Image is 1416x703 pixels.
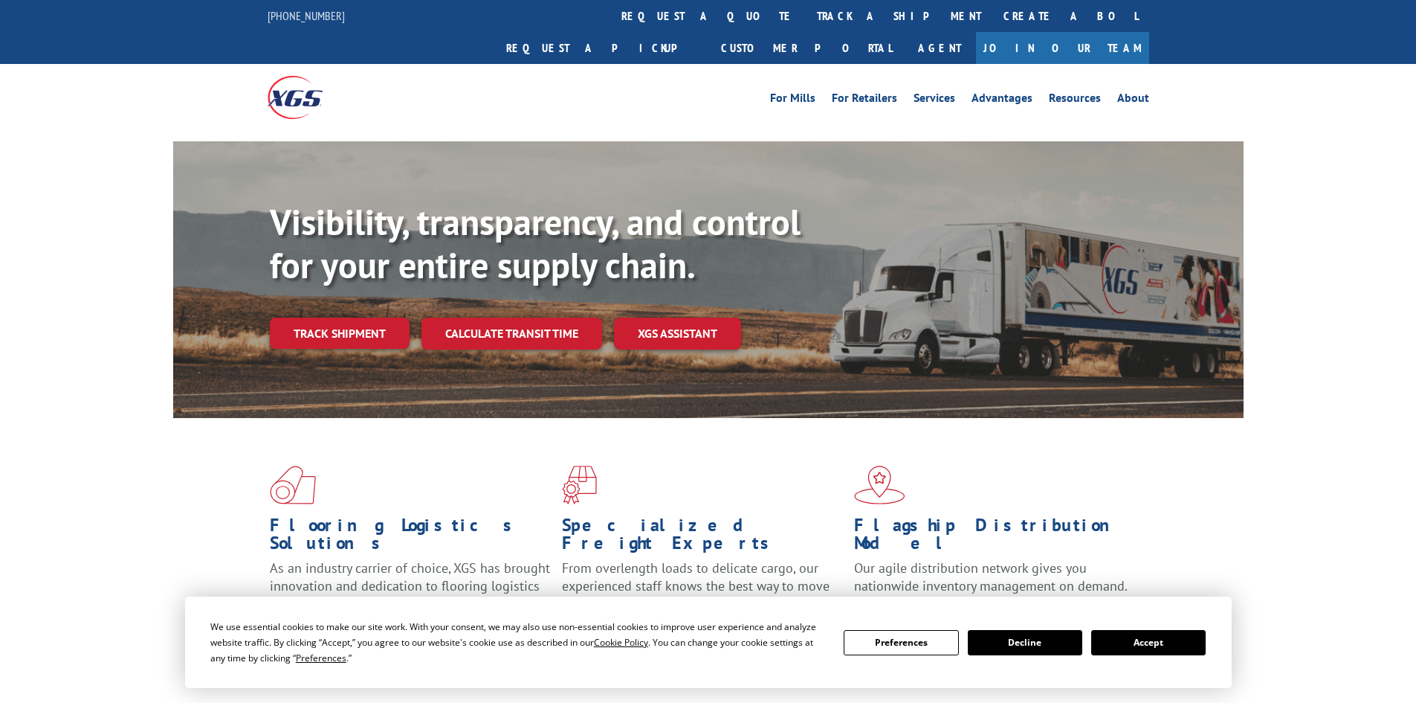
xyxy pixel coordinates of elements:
a: Join Our Team [976,32,1149,64]
a: [PHONE_NUMBER] [268,8,345,23]
a: Track shipment [270,318,410,349]
a: Calculate transit time [421,318,602,350]
h1: Flagship Distribution Model [854,516,1135,559]
img: xgs-icon-flagship-distribution-model-red [854,466,905,504]
button: Decline [968,630,1082,655]
a: About [1117,92,1149,109]
span: Preferences [296,652,346,664]
p: From overlength loads to delicate cargo, our experienced staff knows the best way to move your fr... [562,559,843,626]
a: For Retailers [832,92,897,109]
button: Preferences [844,630,958,655]
a: Advantages [972,92,1032,109]
a: Request a pickup [495,32,710,64]
h1: Flooring Logistics Solutions [270,516,551,559]
div: We use essential cookies to make our site work. With your consent, we may also use non-essential ... [210,619,826,666]
h1: Specialized Freight Experts [562,516,843,559]
img: xgs-icon-total-supply-chain-intelligence-red [270,466,316,504]
b: Visibility, transparency, and control for your entire supply chain. [270,199,801,288]
a: Agent [903,32,976,64]
span: Cookie Policy [594,636,648,649]
a: Customer Portal [710,32,903,64]
img: xgs-icon-focused-on-flooring-red [562,466,597,504]
div: Cookie Consent Prompt [185,597,1232,688]
a: Services [914,92,955,109]
button: Accept [1091,630,1206,655]
span: Our agile distribution network gives you nationwide inventory management on demand. [854,559,1128,594]
a: For Mills [770,92,815,109]
a: Resources [1049,92,1101,109]
a: XGS ASSISTANT [614,318,741,350]
span: As an industry carrier of choice, XGS has brought innovation and dedication to flooring logistics... [270,559,550,612]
